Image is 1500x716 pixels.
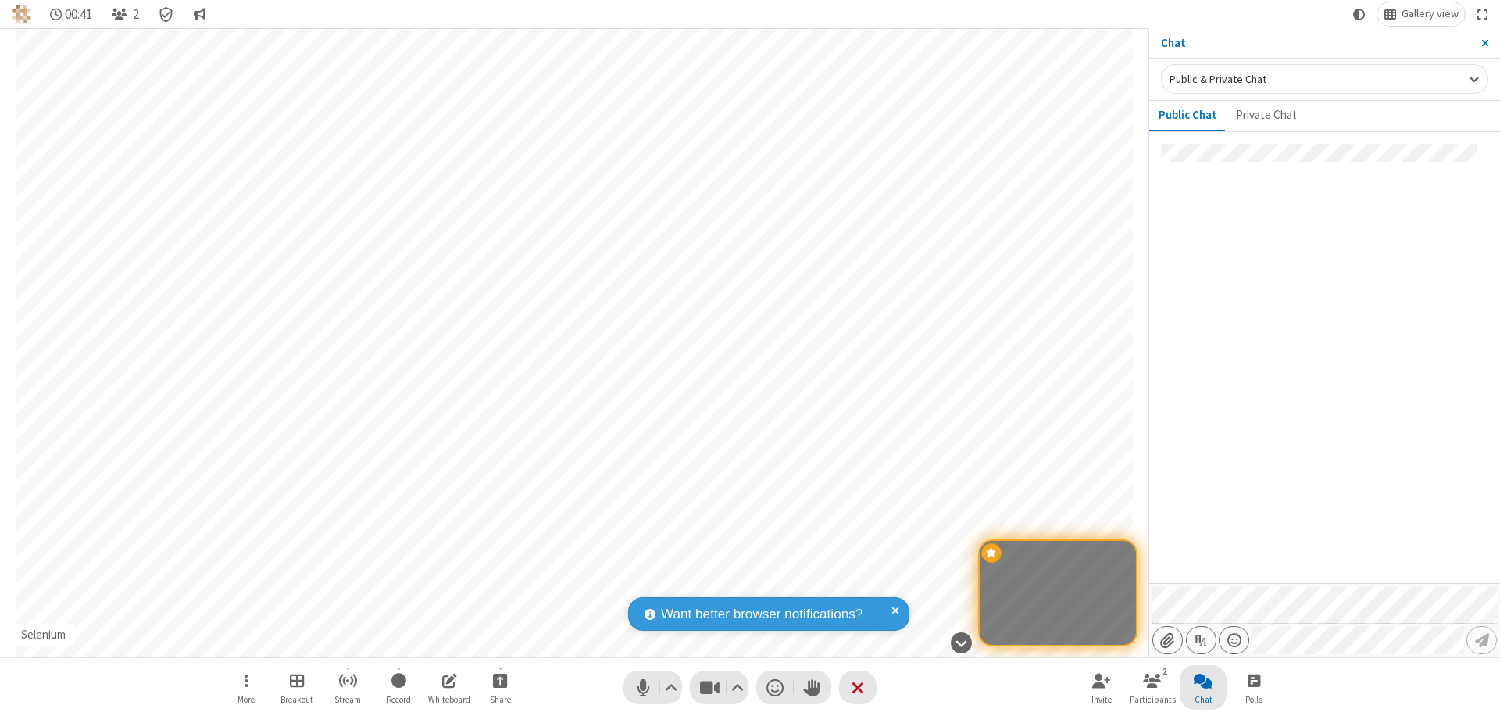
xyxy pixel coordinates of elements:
[1471,2,1495,26] button: Fullscreen
[334,695,361,704] span: Stream
[1091,695,1112,704] span: Invite
[187,2,212,26] button: Conversation
[690,671,748,704] button: Stop video (⌘+Shift+V)
[945,624,977,661] button: Hide
[727,671,748,704] button: Video setting
[794,671,831,704] button: Raise hand
[1186,626,1216,654] button: Show formatting
[1347,2,1372,26] button: Using system theme
[1245,695,1262,704] span: Polls
[661,671,682,704] button: Audio settings
[387,695,411,704] span: Record
[1170,72,1266,86] span: Public & Private Chat
[1227,101,1306,131] button: Private Chat
[133,7,139,22] span: 2
[65,7,92,22] span: 00:41
[1180,665,1227,710] button: Close chat
[44,2,99,26] div: Timer
[324,665,371,710] button: Start streaming
[1149,101,1227,131] button: Public Chat
[1377,2,1465,26] button: Change layout
[223,665,270,710] button: Open menu
[1470,28,1500,58] button: Close sidebar
[152,2,181,26] div: Meeting details Encryption enabled
[1159,664,1172,678] div: 2
[12,5,31,23] img: QA Selenium DO NOT DELETE OR CHANGE
[839,671,877,704] button: End or leave meeting
[1130,695,1176,704] span: Participants
[1402,8,1459,20] span: Gallery view
[490,695,511,704] span: Share
[375,665,422,710] button: Start recording
[16,626,72,644] div: Selenium
[1195,695,1212,704] span: Chat
[426,665,473,710] button: Open shared whiteboard
[1466,626,1497,654] button: Send message
[1078,665,1125,710] button: Invite participants (⌘+Shift+I)
[1129,665,1176,710] button: Open participant list
[1230,665,1277,710] button: Open poll
[105,2,145,26] button: Open participant list
[280,695,313,704] span: Breakout
[623,671,682,704] button: Mute (⌘+Shift+A)
[428,695,470,704] span: Whiteboard
[1161,34,1470,52] p: Chat
[1219,626,1249,654] button: Open menu
[661,604,862,625] span: Want better browser notifications?
[273,665,320,710] button: Manage Breakout Rooms
[237,695,255,704] span: More
[756,671,794,704] button: Send a reaction
[477,665,523,710] button: Start sharing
